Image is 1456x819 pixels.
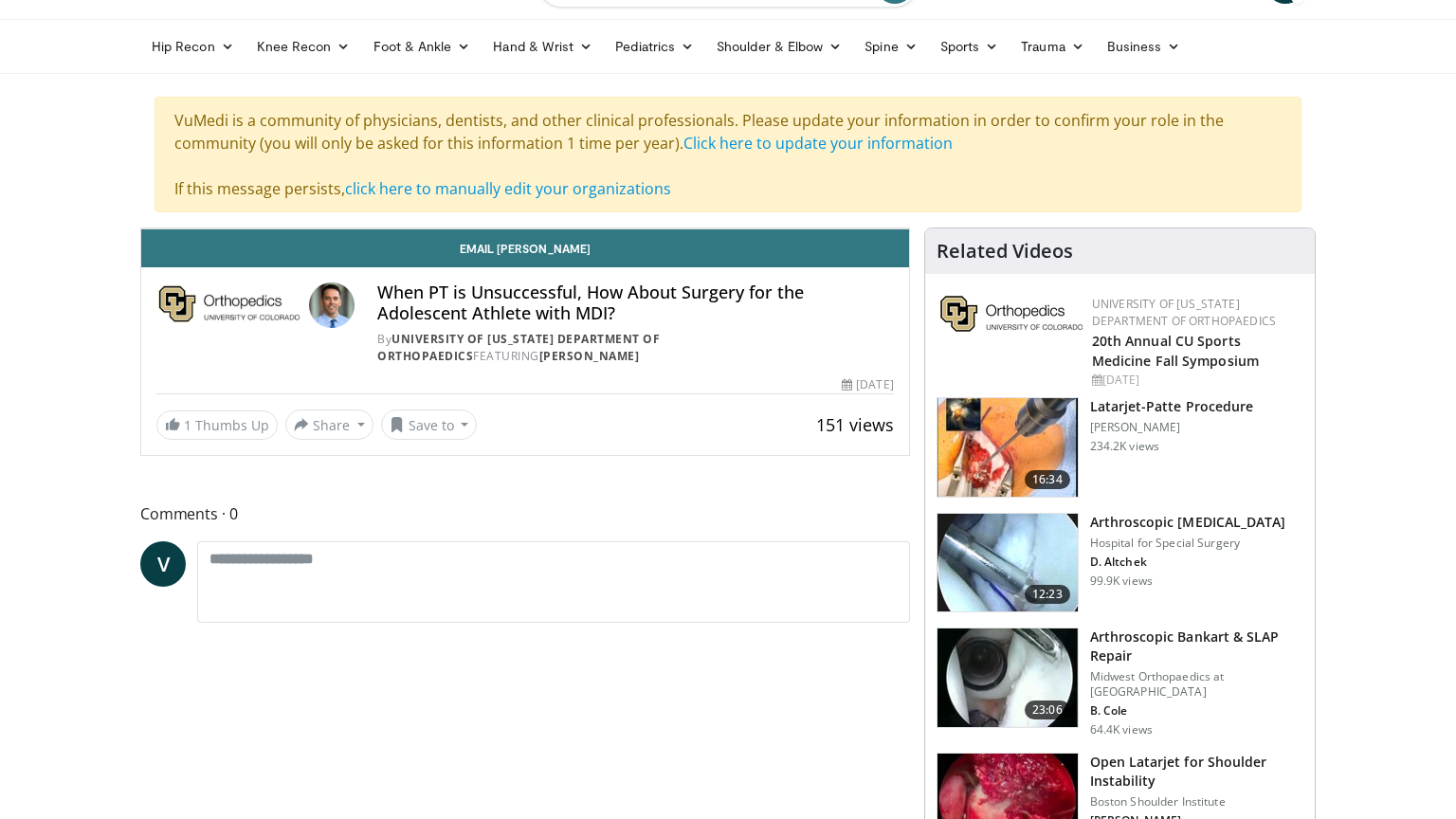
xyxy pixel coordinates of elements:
a: Pediatrics [604,27,705,65]
img: cole_0_3.png.150x105_q85_crop-smart_upscale.jpg [937,628,1078,727]
a: V [140,541,186,587]
a: Business [1096,27,1192,65]
a: Hand & Wrist [482,27,604,65]
h3: Latarjet-Patte Procedure [1090,397,1253,416]
p: Midwest Orthopaedics at [GEOGRAPHIC_DATA] [1090,669,1303,700]
a: [PERSON_NAME] [539,348,640,364]
img: 10039_3.png.150x105_q85_crop-smart_upscale.jpg [937,514,1078,612]
a: Shoulder & Elbow [705,27,853,65]
a: 12:23 Arthroscopic [MEDICAL_DATA] Hospital for Special Surgery D. Altchek 99.9K views [937,513,1303,613]
p: D. Altchek [1090,555,1286,570]
span: 1 [184,416,191,434]
button: Share [285,409,373,440]
span: 16:34 [1025,470,1070,489]
a: Hip Recon [140,27,246,65]
p: B. Cole [1090,703,1303,719]
a: Knee Recon [246,27,362,65]
a: University of [US_STATE] Department of Orthopaedics [377,331,660,364]
p: Boston Shoulder Institute [1090,794,1303,810]
img: 617583_3.png.150x105_q85_crop-smart_upscale.jpg [937,398,1078,497]
span: 23:06 [1025,701,1070,719]
p: 64.4K views [1090,722,1153,737]
a: Trauma [1010,27,1096,65]
div: [DATE] [842,376,893,393]
a: 20th Annual CU Sports Medicine Fall Symposium [1092,332,1259,370]
a: 16:34 Latarjet-Patte Procedure [PERSON_NAME] 234.2K views [937,397,1303,498]
a: 23:06 Arthroscopic Bankart & SLAP Repair Midwest Orthopaedics at [GEOGRAPHIC_DATA] B. Cole 64.4K ... [937,628,1303,737]
img: Avatar [309,282,355,328]
button: Save to [381,409,478,440]
div: VuMedi is a community of physicians, dentists, and other clinical professionals. Please update yo... [155,97,1301,212]
img: University of Colorado Department of Orthopaedics [156,282,301,328]
h3: Arthroscopic [MEDICAL_DATA] [1090,513,1286,532]
video-js: Video Player [141,228,909,229]
h3: Arthroscopic Bankart & SLAP Repair [1090,628,1303,665]
a: Sports [929,27,1010,65]
a: Foot & Ankle [362,27,482,65]
a: Spine [853,27,928,65]
div: By FEATURING [377,331,893,365]
h3: Open Latarjet for Shoulder Instability [1090,753,1303,791]
p: 99.9K views [1090,573,1153,589]
img: 355603a8-37da-49b6-856f-e00d7e9307d3.png.150x105_q85_autocrop_double_scale_upscale_version-0.2.png [940,296,1083,332]
span: Comments 0 [140,501,910,526]
span: 151 views [816,413,894,436]
a: 1 Thumbs Up [156,410,278,440]
a: click here to manually edit your organizations [345,178,671,199]
div: [DATE] [1092,372,1300,389]
a: University of [US_STATE] Department of Orthopaedics [1092,296,1276,329]
p: Hospital for Special Surgery [1090,536,1286,551]
a: Email [PERSON_NAME] [141,229,909,267]
p: 234.2K views [1090,439,1159,454]
a: Click here to update your information [683,133,953,154]
h4: When PT is Unsuccessful, How About Surgery for the Adolescent Athlete with MDI? [377,282,893,323]
h4: Related Videos [937,240,1073,263]
p: [PERSON_NAME] [1090,420,1253,435]
span: 12:23 [1025,585,1070,604]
